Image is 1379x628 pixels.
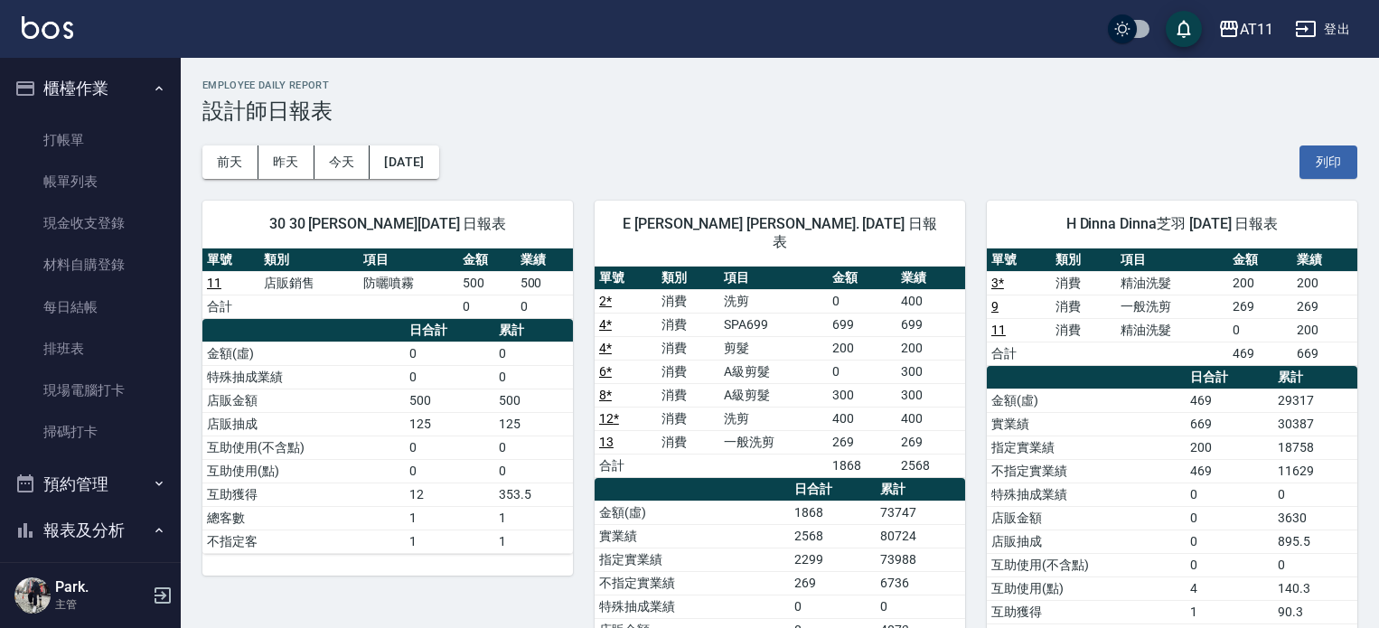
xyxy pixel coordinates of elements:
button: 登出 [1288,13,1357,46]
td: 400 [896,289,965,313]
td: 4 [1186,576,1273,600]
th: 日合計 [1186,366,1273,389]
button: 列印 [1299,145,1357,179]
td: 500 [494,389,573,412]
td: 469 [1186,389,1273,412]
th: 類別 [259,248,359,272]
td: A級剪髮 [719,360,828,383]
td: 0 [1186,506,1273,530]
td: 1 [405,506,494,530]
td: 200 [828,336,896,360]
h3: 設計師日報表 [202,98,1357,124]
td: 400 [828,407,896,430]
th: 金額 [828,267,896,290]
td: 500 [458,271,515,295]
td: 店販銷售 [259,271,359,295]
td: 0 [494,436,573,459]
a: 11 [991,323,1006,337]
td: 互助使用(不含點) [987,553,1186,576]
table: a dense table [202,248,573,319]
td: 2568 [790,524,876,548]
td: 500 [405,389,494,412]
td: 店販抽成 [987,530,1186,553]
span: H Dinna Dinna芝羽 [DATE] 日報表 [1008,215,1336,233]
td: 0 [1228,318,1292,342]
th: 業績 [896,267,965,290]
td: 金額(虛) [595,501,790,524]
td: 1 [1186,600,1273,623]
td: 店販抽成 [202,412,405,436]
button: AT11 [1211,11,1280,48]
td: 300 [828,383,896,407]
th: 業績 [1292,248,1357,272]
td: 互助獲得 [202,483,405,506]
td: 200 [1292,271,1357,295]
td: 200 [1186,436,1273,459]
td: 1868 [828,454,896,477]
td: 0 [876,595,965,618]
span: 30 30 [PERSON_NAME][DATE] 日報表 [224,215,551,233]
td: 0 [1273,483,1357,506]
td: 200 [1292,318,1357,342]
button: 預約管理 [7,461,174,508]
th: 項目 [719,267,828,290]
button: 今天 [314,145,371,179]
th: 日合計 [790,478,876,501]
td: 80724 [876,524,965,548]
a: 13 [599,435,614,449]
span: E [PERSON_NAME] [PERSON_NAME]. [DATE] 日報表 [616,215,943,251]
td: 1 [405,530,494,553]
td: 消費 [657,313,719,336]
td: 11629 [1273,459,1357,483]
a: 掃碼打卡 [7,411,174,453]
h2: Employee Daily Report [202,80,1357,91]
td: 0 [405,436,494,459]
td: 0 [405,342,494,365]
td: SPA699 [719,313,828,336]
td: 消費 [657,430,719,454]
td: 669 [1292,342,1357,365]
td: 洗剪 [719,289,828,313]
img: Person [14,577,51,614]
p: 主管 [55,596,147,613]
td: 269 [828,430,896,454]
a: 報表目錄 [7,561,174,603]
td: 140.3 [1273,576,1357,600]
td: 洗剪 [719,407,828,430]
td: 不指定實業績 [987,459,1186,483]
th: 類別 [1051,248,1115,272]
table: a dense table [202,319,573,554]
img: Logo [22,16,73,39]
td: 特殊抽成業績 [595,595,790,618]
td: 0 [1186,483,1273,506]
td: 消費 [657,336,719,360]
td: 防曬噴霧 [359,271,458,295]
a: 9 [991,299,999,314]
td: 269 [790,571,876,595]
button: 櫃檯作業 [7,65,174,112]
td: 0 [458,295,515,318]
button: 昨天 [258,145,314,179]
td: 一般洗剪 [1116,295,1228,318]
td: 互助使用(點) [202,459,405,483]
td: 12 [405,483,494,506]
th: 金額 [1228,248,1292,272]
button: 報表及分析 [7,507,174,554]
td: 699 [896,313,965,336]
td: 125 [405,412,494,436]
h5: Park. [55,578,147,596]
div: AT11 [1240,18,1273,41]
td: 90.3 [1273,600,1357,623]
a: 現場電腦打卡 [7,370,174,411]
td: 0 [405,365,494,389]
td: 0 [828,289,896,313]
td: 0 [1186,530,1273,553]
td: 29317 [1273,389,1357,412]
td: 400 [896,407,965,430]
td: 消費 [657,407,719,430]
th: 單號 [987,248,1051,272]
td: 0 [494,459,573,483]
table: a dense table [595,267,965,478]
td: 消費 [657,383,719,407]
td: 特殊抽成業績 [202,365,405,389]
